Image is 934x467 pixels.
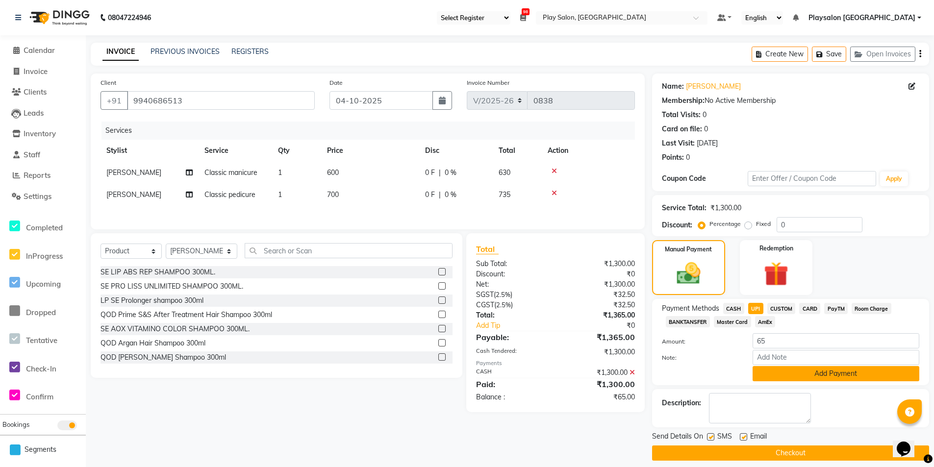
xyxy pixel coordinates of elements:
a: REGISTERS [231,47,269,56]
span: Leads [24,108,44,118]
span: Inventory [24,129,56,138]
div: ₹65.00 [555,392,642,402]
div: ₹0 [570,320,642,331]
a: INVOICE [102,43,139,61]
button: Save [812,47,846,62]
div: Cash Tendered: [469,347,555,357]
span: 1 [278,190,282,199]
div: 0 [703,110,707,120]
span: | [439,168,441,178]
input: Add Note [753,350,919,365]
span: Segments [25,444,56,455]
label: Amount: [655,337,745,346]
div: Net: [469,279,555,290]
div: SE PRO LISS UNLIMITED SHAMPOO 300ML. [101,281,243,292]
span: Settings [24,192,51,201]
span: PayTM [824,303,848,314]
span: Confirm [26,392,53,401]
span: Calendar [24,46,55,55]
input: Enter Offer / Coupon Code [748,171,876,186]
th: Disc [419,140,493,162]
span: UPI [748,303,763,314]
label: Note: [655,353,745,362]
button: Apply [880,172,908,186]
span: Tentative [26,336,57,345]
span: CUSTOM [767,303,796,314]
iframe: chat widget [893,428,924,457]
div: No Active Membership [662,96,919,106]
div: ₹32.50 [555,300,642,310]
span: Classic manicure [204,168,257,177]
span: | [439,190,441,200]
button: Create New [752,47,808,62]
label: Manual Payment [665,245,712,254]
span: Check-In [26,364,56,373]
span: [PERSON_NAME] [106,168,161,177]
span: 630 [499,168,510,177]
label: Fixed [756,220,771,228]
span: 0 % [445,168,456,178]
div: Total: [469,310,555,320]
span: 2.5% [496,291,510,298]
span: 700 [327,190,339,199]
span: Dropped [26,308,56,317]
div: ₹32.50 [555,290,642,300]
div: ₹1,300.00 [555,347,642,357]
span: Staff [24,150,40,159]
span: Bookings [2,420,29,428]
div: [DATE] [697,138,718,148]
div: ₹1,365.00 [555,310,642,320]
input: Amount [753,333,919,348]
span: Invoice [24,67,48,76]
span: CARD [799,303,820,314]
th: Total [493,140,542,162]
span: AmEx [755,316,776,327]
a: Add Tip [469,320,570,331]
span: Payment Methods [662,303,719,314]
span: Total [476,244,499,254]
div: ₹1,365.00 [555,331,642,343]
div: ₹1,300.00 [710,203,741,213]
label: Date [329,78,343,87]
span: CGST [476,300,494,309]
span: 0 % [445,190,456,200]
div: Description: [662,398,701,408]
button: Checkout [652,445,929,461]
th: Stylist [101,140,199,162]
span: Upcoming [26,279,61,289]
label: Percentage [709,220,741,228]
div: Coupon Code [662,173,748,184]
div: Paid: [469,378,555,390]
div: SE LIP ABS REP SHAMPOO 300ML. [101,267,215,277]
div: ₹1,300.00 [555,368,642,378]
div: SE AOX VITAMINO COLOR SHAMPOO 300ML. [101,324,250,334]
img: logo [25,4,92,31]
a: PREVIOUS INVOICES [151,47,220,56]
span: Completed [26,223,63,232]
span: 0 F [425,168,435,178]
button: Add Payment [753,366,919,381]
span: 2.5% [496,301,511,309]
span: 1 [278,168,282,177]
div: CASH [469,368,555,378]
span: 98 [522,8,530,15]
th: Action [542,140,635,162]
div: QOD Prime S&S After Treatment Hair Shampoo 300ml [101,310,272,320]
div: Membership: [662,96,705,106]
div: Name: [662,81,684,92]
span: 600 [327,168,339,177]
div: Last Visit: [662,138,695,148]
div: LP SE Prolonger shampoo 300ml [101,295,203,306]
span: Room Charge [852,303,891,314]
div: Sub Total: [469,259,555,269]
span: Classic pedicure [204,190,255,199]
th: Price [321,140,419,162]
th: Qty [272,140,321,162]
span: 0 F [425,190,435,200]
div: ₹1,300.00 [555,378,642,390]
span: CASH [723,303,744,314]
th: Service [199,140,272,162]
div: 0 [686,152,690,163]
div: Balance : [469,392,555,402]
div: Payments [476,359,635,368]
